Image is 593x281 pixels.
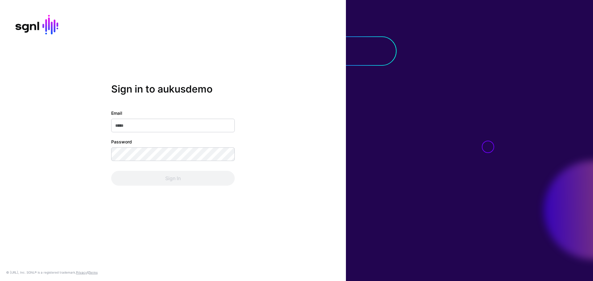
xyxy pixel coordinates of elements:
[6,270,98,275] div: © [URL], Inc. SGNL® is a registered trademark. &
[111,83,235,95] h2: Sign in to aukusdemo
[111,110,122,116] label: Email
[76,271,87,274] a: Privacy
[89,271,98,274] a: Terms
[111,138,132,145] label: Password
